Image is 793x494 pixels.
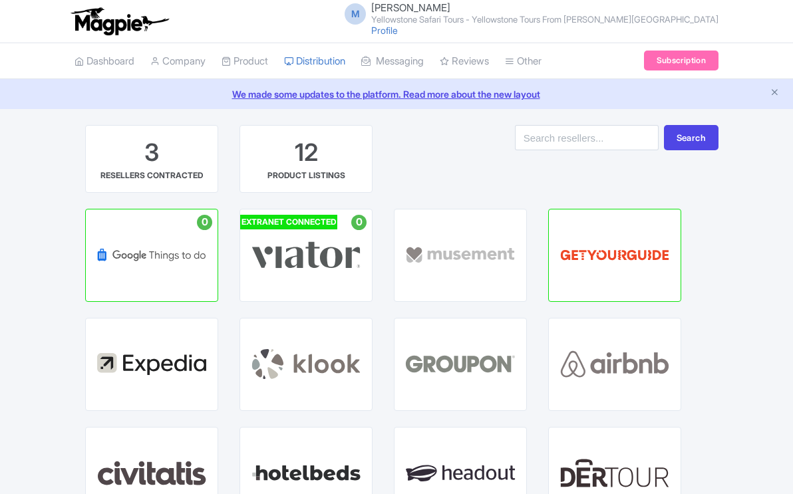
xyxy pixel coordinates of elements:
[239,209,373,302] a: EXTRANET CONNECTED 0
[664,125,718,150] button: Search
[267,170,345,182] div: PRODUCT LISTINGS
[371,25,398,36] a: Profile
[337,3,718,24] a: M [PERSON_NAME] Yellowstone Safari Tours - Yellowstone Tours From [PERSON_NAME][GEOGRAPHIC_DATA]
[371,1,450,14] span: [PERSON_NAME]
[440,43,489,80] a: Reviews
[770,86,780,101] button: Close announcement
[85,125,218,193] a: 3 RESELLERS CONTRACTED
[85,209,218,302] a: 0
[345,3,366,25] span: M
[361,43,424,80] a: Messaging
[295,136,318,170] div: 12
[644,51,718,70] a: Subscription
[371,15,718,24] small: Yellowstone Safari Tours - Yellowstone Tours From [PERSON_NAME][GEOGRAPHIC_DATA]
[100,170,203,182] div: RESELLERS CONTRACTED
[239,125,373,193] a: 12 PRODUCT LISTINGS
[144,136,159,170] div: 3
[150,43,206,80] a: Company
[68,7,171,36] img: logo-ab69f6fb50320c5b225c76a69d11143b.png
[505,43,542,80] a: Other
[222,43,268,80] a: Product
[515,125,659,150] input: Search resellers...
[75,43,134,80] a: Dashboard
[8,87,785,101] a: We made some updates to the platform. Read more about the new layout
[284,43,345,80] a: Distribution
